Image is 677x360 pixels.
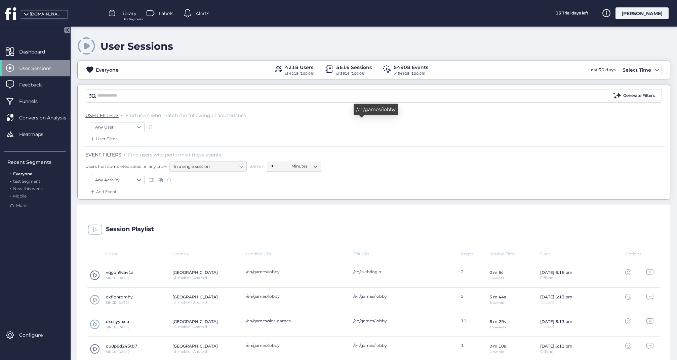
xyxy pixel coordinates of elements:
[489,350,506,354] div: 2 events
[394,64,428,71] div: 54908 Events
[489,319,506,324] div: 6 m 29s
[85,112,119,118] span: USER FILTERS
[246,343,347,348] div: /en/games/lobby
[89,188,117,195] div: Add Event
[95,175,140,185] nz-select-item: Any Activity
[19,98,48,105] span: Funnels
[19,65,62,72] span: User Sessions
[128,152,221,158] span: Find users who performed these events
[489,301,506,304] div: 8 events
[353,294,454,299] div: /en/games/lobby
[461,269,489,281] div: 2
[246,318,347,323] div: /en/games/slot-games
[85,152,121,158] span: EVENT FILTERS
[124,150,125,157] span: .
[106,226,154,233] div: Session Playlist
[172,270,218,275] div: [GEOGRAPHIC_DATA]
[621,66,653,74] div: Select Time
[13,179,40,184] span: test Segment
[250,163,265,170] span: within
[489,251,541,256] div: Session Time
[336,71,372,76] div: of 5616 (100.0%)
[461,251,489,256] div: Pages
[106,270,133,275] div: vqgoh9zav1a
[540,325,572,329] div: Closed
[30,11,63,17] div: [DOMAIN_NAME]
[354,104,398,115] div: /en/games/lobby
[106,294,133,299] div: dxflqnrdmhy
[106,326,129,329] div: SINCE [DATE]
[172,294,218,299] div: [GEOGRAPHIC_DATA]
[353,343,454,348] div: /en/games/lobby
[125,112,246,118] span: Find users who match the following characteristics
[623,93,655,99] div: Generate Filters
[540,276,572,280] div: Offline
[124,17,143,22] span: For Segments
[178,276,207,280] div: mobile · Android
[87,251,172,256] div: Visitor
[172,319,218,324] div: [GEOGRAPHIC_DATA]
[106,344,137,349] div: du8p8d245tb7
[10,177,11,184] span: .
[353,251,461,256] div: Exit URL
[540,294,572,299] div: [DATE] 6:13 pm
[19,331,53,339] span: Configure
[178,301,207,304] div: mobile · Android
[19,81,52,88] span: Feedback
[394,71,428,76] div: of 54908 (100.0%)
[353,318,454,323] div: /en/games/lobby
[547,7,597,19] div: 13 Trial days left
[120,10,136,17] span: Library
[143,164,167,169] span: in any order
[461,294,489,306] div: 5
[461,343,489,355] div: 1
[85,164,141,169] span: Users that completed steps
[10,170,11,176] span: .
[285,64,314,71] div: 4218 Users
[540,344,572,349] div: [DATE] 6:11 pm
[13,186,43,191] span: New this week
[13,171,32,176] span: Everyone
[16,203,31,209] span: More ...
[489,326,506,329] div: 15 events
[19,48,55,56] span: Dashboard
[625,251,653,256] div: Options
[608,91,660,101] button: Generate Filters
[540,251,625,256] div: Date
[587,65,617,75] div: Last 30 days
[10,192,11,199] span: .
[540,300,572,304] div: Closed
[106,277,133,280] div: SINCE [DATE]
[172,344,218,349] div: [GEOGRAPHIC_DATA]
[489,294,506,299] div: 5 m 44s
[461,318,489,330] div: 10
[336,64,372,71] div: 5616 Sessions
[246,294,347,299] div: /en/games/lobby
[291,161,317,171] nz-select-item: Minutes
[10,185,11,191] span: .
[101,40,173,52] div: User Sessions
[106,319,129,324] div: dxccyynxiu
[19,114,76,121] span: Conversion Analysis
[540,350,572,354] div: Offline
[172,251,246,256] div: Country
[13,193,27,199] span: Mobile
[96,66,119,74] div: Everyone
[159,10,173,17] span: Labels
[89,136,117,142] div: User Filter
[489,270,504,275] div: 0 m 6s
[489,344,506,349] div: 0 m 10s
[196,10,209,17] span: Alerts
[489,277,504,280] div: 5 events
[174,161,242,172] nz-select-item: In a single session
[178,325,207,329] div: mobile · Android
[106,350,137,354] div: SINCE [DATE]
[178,350,207,353] div: mobile · Android
[7,158,66,166] div: Recent Segments
[353,269,454,274] div: /en/auth/login
[95,122,140,132] nz-select-item: Any User
[106,301,133,304] div: SINCE [DATE]
[246,251,354,256] div: Landing URL
[540,319,572,324] div: [DATE] 6:13 pm
[285,71,314,76] div: of 4218 (100.0%)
